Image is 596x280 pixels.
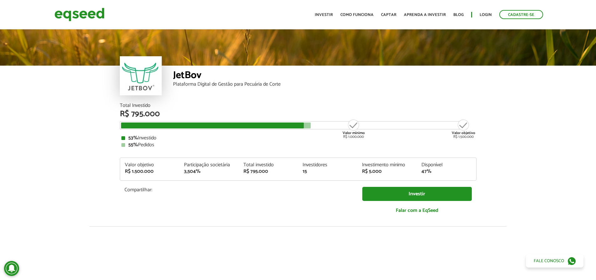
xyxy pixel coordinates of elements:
[184,169,234,174] div: 3,504%
[184,162,234,167] div: Participação societária
[173,70,476,82] div: JetBov
[452,119,475,139] div: R$ 1.500.000
[54,6,104,23] img: EqSeed
[120,110,476,118] div: R$ 795.000
[342,119,365,139] div: R$ 1.000.000
[243,162,293,167] div: Total investido
[340,13,374,17] a: Como funciona
[404,13,446,17] a: Aprenda a investir
[526,254,583,267] a: Fale conosco
[452,130,475,136] strong: Valor objetivo
[362,169,412,174] div: R$ 5.000
[303,169,353,174] div: 15
[453,13,464,17] a: Blog
[128,134,138,142] strong: 53%
[125,169,175,174] div: R$ 1.500.000
[128,141,138,149] strong: 55%
[315,13,333,17] a: Investir
[125,162,175,167] div: Valor objetivo
[343,130,365,136] strong: Valor mínimo
[125,187,353,193] p: Compartilhar:
[480,13,492,17] a: Login
[121,136,475,141] div: Investido
[362,162,412,167] div: Investimento mínimo
[303,162,353,167] div: Investidores
[121,142,475,147] div: Pedidos
[421,169,471,174] div: 47%
[499,10,543,19] a: Cadastre-se
[381,13,396,17] a: Captar
[173,82,476,87] div: Plataforma Digital de Gestão para Pecuária de Corte
[362,187,472,201] a: Investir
[421,162,471,167] div: Disponível
[243,169,293,174] div: R$ 795.000
[120,103,476,108] div: Total Investido
[362,204,472,217] a: Falar com a EqSeed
